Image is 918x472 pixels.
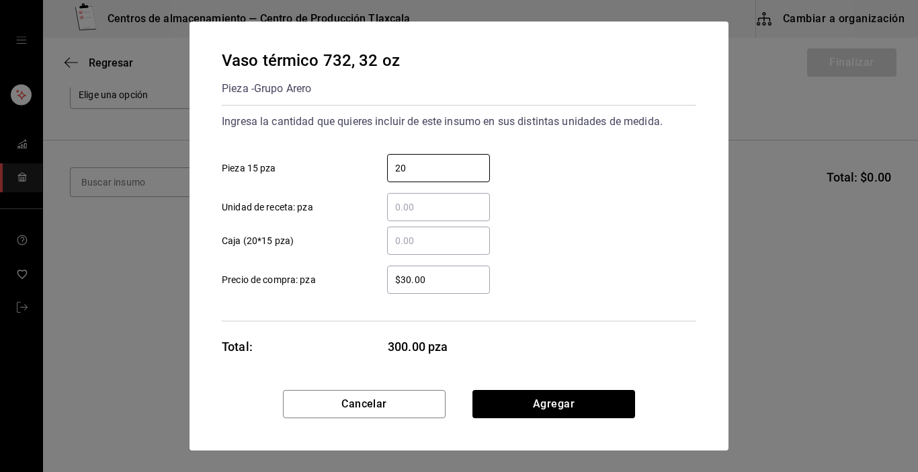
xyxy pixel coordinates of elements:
input: Pieza 15 pza [387,160,490,176]
span: 300.00 pza [388,338,491,356]
div: Pieza - Grupo Arero [222,78,400,100]
input: Precio de compra: pza [387,272,490,288]
button: Cancelar [283,390,446,418]
button: Agregar [472,390,635,418]
span: Unidad de receta: pza [222,200,313,214]
input: Caja (20*15 pza) [387,233,490,249]
span: Precio de compra: pza [222,273,316,287]
span: Pieza 15 pza [222,161,276,175]
div: Ingresa la cantidad que quieres incluir de este insumo en sus distintas unidades de medida. [222,111,696,132]
div: Total: [222,338,253,356]
span: Caja (20*15 pza) [222,234,294,248]
div: Vaso térmico 732, 32 oz [222,48,400,73]
input: Unidad de receta: pza [387,199,490,215]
